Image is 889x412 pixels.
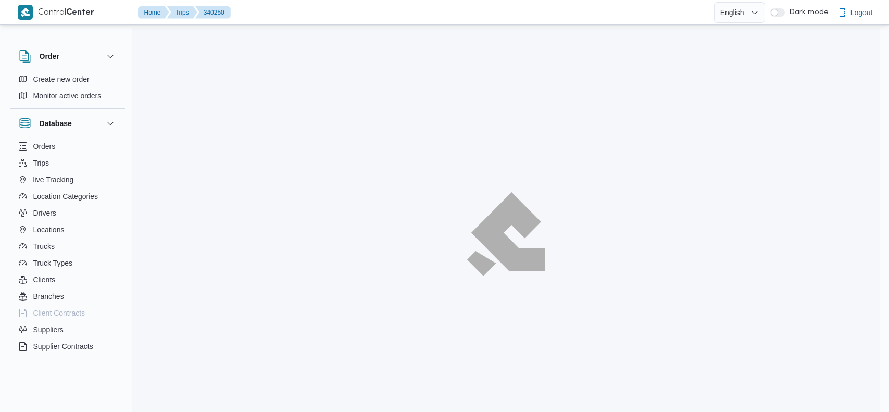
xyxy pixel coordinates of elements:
span: Location Categories [33,190,98,203]
button: Devices [15,355,121,371]
span: Dark mode [785,8,829,17]
button: Database [19,117,117,130]
div: Database [10,138,125,364]
button: Truck Types [15,255,121,271]
div: Order [10,71,125,108]
b: Center [66,9,94,17]
span: Branches [33,290,64,303]
button: Branches [15,288,121,305]
span: Drivers [33,207,56,219]
span: Clients [33,273,56,286]
span: Trucks [33,240,55,253]
button: Order [19,50,117,63]
button: Client Contracts [15,305,121,321]
span: Supplier Contracts [33,340,93,353]
button: Logout [834,2,877,23]
img: ILLA Logo [471,197,541,271]
button: live Tracking [15,171,121,188]
button: Orders [15,138,121,155]
span: live Tracking [33,173,74,186]
button: Drivers [15,205,121,221]
button: Create new order [15,71,121,88]
button: Trips [167,6,197,19]
span: Truck Types [33,257,72,269]
h3: Order [40,50,59,63]
span: Orders [33,140,56,153]
span: Locations [33,223,65,236]
span: Trips [33,157,49,169]
button: 340250 [195,6,231,19]
span: Suppliers [33,323,64,336]
button: Location Categories [15,188,121,205]
button: Supplier Contracts [15,338,121,355]
button: Monitor active orders [15,88,121,104]
span: Client Contracts [33,307,85,319]
span: Create new order [33,73,90,85]
button: Suppliers [15,321,121,338]
button: Clients [15,271,121,288]
h3: Database [40,117,72,130]
button: Home [138,6,169,19]
img: X8yXhbKr1z7QwAAAABJRU5ErkJggg== [18,5,33,20]
span: Logout [850,6,873,19]
button: Trucks [15,238,121,255]
button: Locations [15,221,121,238]
span: Devices [33,357,59,369]
button: Trips [15,155,121,171]
span: Monitor active orders [33,90,102,102]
